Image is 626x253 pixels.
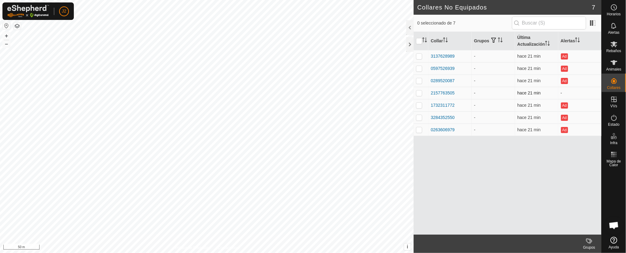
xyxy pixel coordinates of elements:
[218,245,238,251] a: Contáctenos
[472,99,515,111] td: -
[175,245,211,251] a: Política de Privacidad
[3,32,10,40] button: +
[561,66,568,72] button: Ad
[607,12,621,16] span: Horarios
[606,67,621,71] span: Animales
[610,104,617,108] span: VVs
[518,66,541,71] span: 3 oct 2025, 20:35
[561,53,568,59] button: Ad
[592,3,595,12] span: 7
[431,114,455,121] div: 3284352550
[3,40,10,48] button: –
[431,127,455,133] div: 0263606979
[518,115,541,120] span: 3 oct 2025, 20:35
[518,90,541,95] span: 3 oct 2025, 20:35
[472,111,515,124] td: -
[561,102,568,109] button: Ad
[3,22,10,29] button: Restablecer Mapa
[515,32,558,50] th: Última Actualización
[498,38,503,43] p-sorticon: Activar para ordenar
[472,62,515,75] td: -
[472,50,515,62] td: -
[404,243,411,250] button: i
[518,103,541,108] span: 3 oct 2025, 20:35
[422,38,427,43] p-sorticon: Activar para ordenar
[606,49,621,53] span: Rebaños
[518,127,541,132] span: 3 oct 2025, 20:35
[545,42,550,47] p-sorticon: Activar para ordenar
[431,90,455,96] div: 2157763505
[512,17,586,29] input: Buscar (S)
[431,78,455,84] div: 0289520087
[518,78,541,83] span: 3 oct 2025, 20:35
[608,123,620,126] span: Estado
[561,115,568,121] button: Ad
[472,32,515,50] th: Grupos
[558,87,601,99] td: -
[608,31,620,34] span: Alertas
[417,20,512,26] span: 0 seleccionado de 7
[62,8,66,14] span: J2
[561,127,568,133] button: Ad
[518,54,541,59] span: 3 oct 2025, 20:35
[558,32,601,50] th: Alertas
[561,78,568,84] button: Ad
[7,5,49,17] img: Logo Gallagher
[602,234,626,251] a: Ayuda
[609,245,619,249] span: Ayuda
[472,87,515,99] td: -
[431,102,455,109] div: 1732311772
[417,4,592,11] h2: Collares No Equipados
[431,53,455,59] div: 3137628989
[13,22,21,30] button: Capas del Mapa
[607,86,620,90] span: Collares
[431,65,455,72] div: 0597526939
[577,245,601,250] div: Grupos
[428,32,472,50] th: Collar
[407,244,408,249] span: i
[575,38,580,43] p-sorticon: Activar para ordenar
[610,141,617,145] span: Infra
[472,75,515,87] td: -
[603,159,624,167] span: Mapa de Calor
[443,38,448,43] p-sorticon: Activar para ordenar
[605,216,623,235] div: Chat abierto
[472,124,515,136] td: -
